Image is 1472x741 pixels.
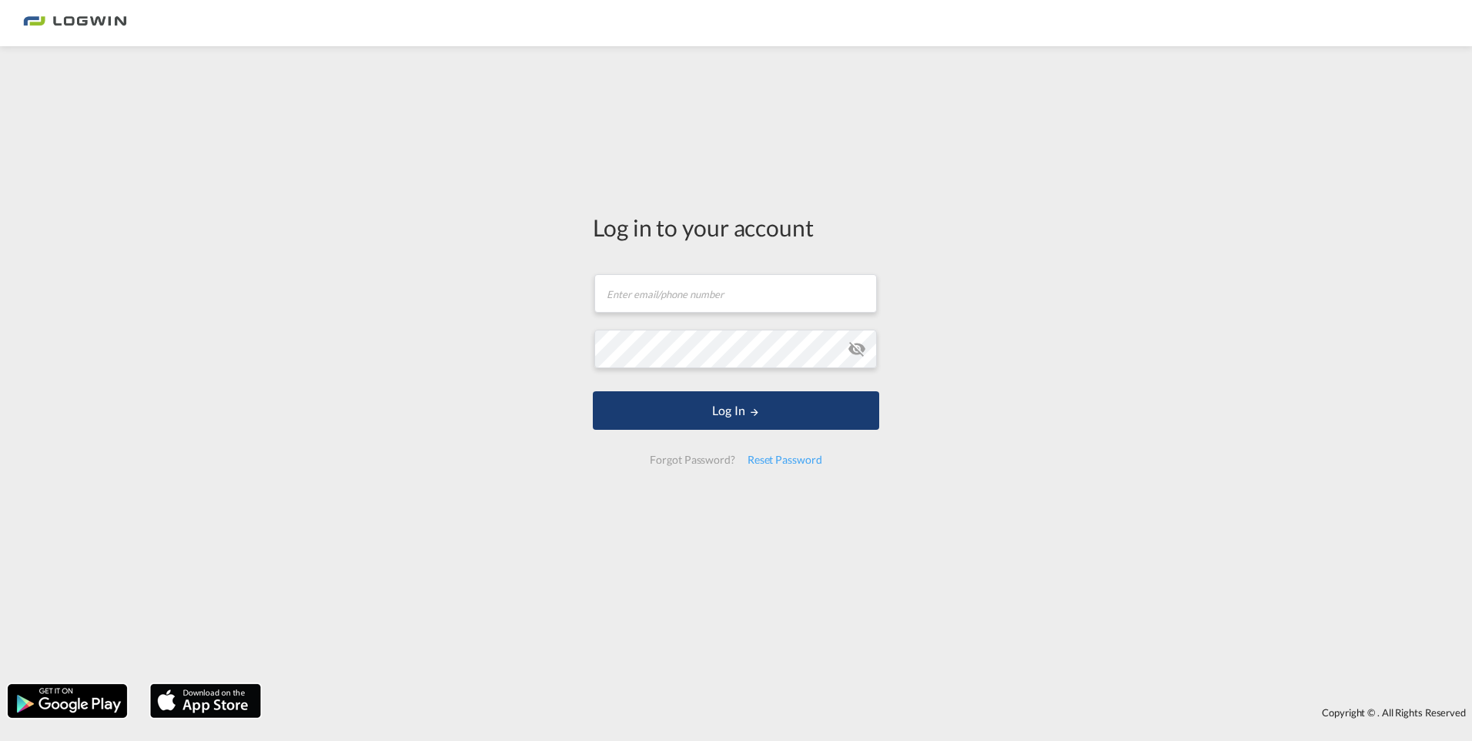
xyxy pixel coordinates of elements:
md-icon: icon-eye-off [848,340,866,358]
input: Enter email/phone number [594,274,877,313]
img: bc73a0e0d8c111efacd525e4c8ad7d32.png [23,6,127,41]
div: Copyright © . All Rights Reserved [269,699,1472,726]
div: Log in to your account [593,211,879,243]
img: google.png [6,682,129,719]
div: Reset Password [741,446,828,474]
div: Forgot Password? [644,446,741,474]
img: apple.png [149,682,263,719]
button: LOGIN [593,391,879,430]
